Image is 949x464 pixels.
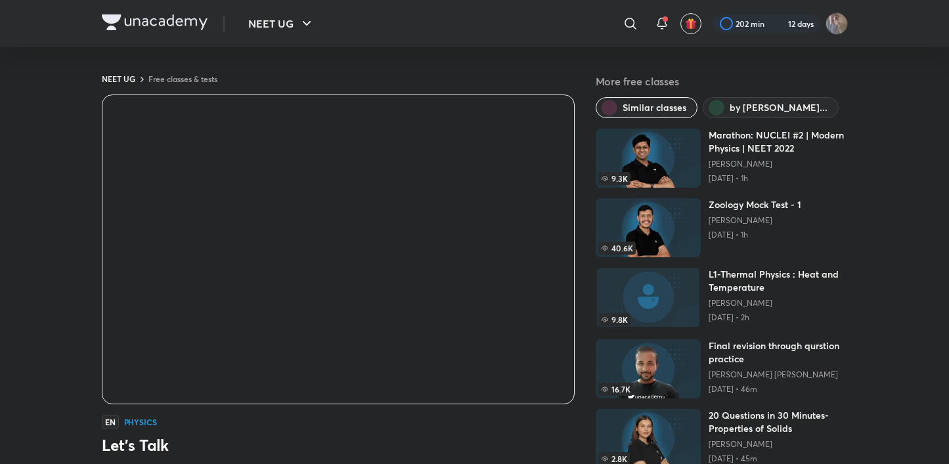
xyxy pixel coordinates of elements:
h6: Final revision through qurstion practice [709,339,848,366]
h6: 20 Questions in 30 Minutes- Properties of Solids [709,409,848,435]
img: Company Logo [102,14,208,30]
button: avatar [680,13,701,34]
p: [DATE] • 46m [709,384,848,394]
button: Similar classes [596,97,697,118]
p: [DATE] • 2h [709,312,848,323]
img: streak [772,17,785,30]
p: [DATE] • 1h [709,173,848,184]
span: Similar classes [623,101,686,114]
h6: Zoology Mock Test - 1 [709,198,801,211]
span: EN [102,415,119,429]
a: Free classes & tests [148,74,217,84]
span: 16.7K [598,383,633,396]
h4: Physics [124,418,158,426]
a: [PERSON_NAME] [709,215,801,226]
button: NEET UG [240,11,322,37]
h6: Marathon: NUCLEI #2 | Modern Physics | NEET 2022 [709,129,848,155]
a: [PERSON_NAME] [PERSON_NAME] [709,369,848,380]
a: [PERSON_NAME] [709,298,848,308]
span: 9.3K [598,172,630,185]
span: 9.8K [598,313,630,326]
span: by Anubhav Shrivastava [730,101,828,114]
a: NEET UG [102,74,135,84]
span: 40.6K [598,242,636,255]
h5: More free classes [596,74,848,89]
a: Company Logo [102,14,208,33]
img: avatar [685,18,697,30]
h3: Let's Talk [102,434,575,455]
a: [PERSON_NAME] [709,439,848,450]
p: [DATE] • 45m [709,453,848,464]
h6: L1-Thermal Physics : Heat and Temperature [709,268,848,294]
img: shubhanshu yadav [826,12,848,35]
iframe: Class [102,95,574,404]
button: by Anubhav Shrivastava [703,97,839,118]
p: [DATE] • 1h [709,230,801,240]
a: [PERSON_NAME] [709,159,848,169]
